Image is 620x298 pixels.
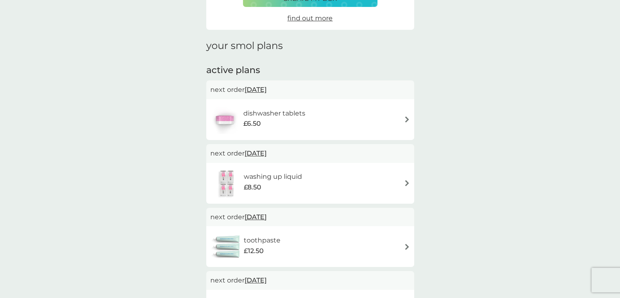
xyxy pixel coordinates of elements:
span: £12.50 [244,246,264,256]
h2: active plans [206,64,414,77]
p: next order [210,275,410,286]
h6: washing up liquid [244,171,302,182]
a: find out more [287,13,333,24]
span: £6.50 [243,118,261,129]
span: [DATE] [245,82,267,98]
img: dishwasher tablets [210,105,239,134]
h6: dishwasher tablets [243,108,305,119]
p: next order [210,212,410,222]
img: arrow right [404,180,410,186]
h6: toothpaste [244,235,280,246]
img: arrow right [404,116,410,122]
span: £8.50 [244,182,261,193]
img: washing up liquid [210,169,244,198]
span: [DATE] [245,209,267,225]
span: [DATE] [245,145,267,161]
span: [DATE] [245,272,267,288]
img: arrow right [404,244,410,250]
img: toothpaste [210,232,244,261]
p: next order [210,85,410,95]
h1: your smol plans [206,40,414,52]
p: next order [210,148,410,159]
span: find out more [287,14,333,22]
